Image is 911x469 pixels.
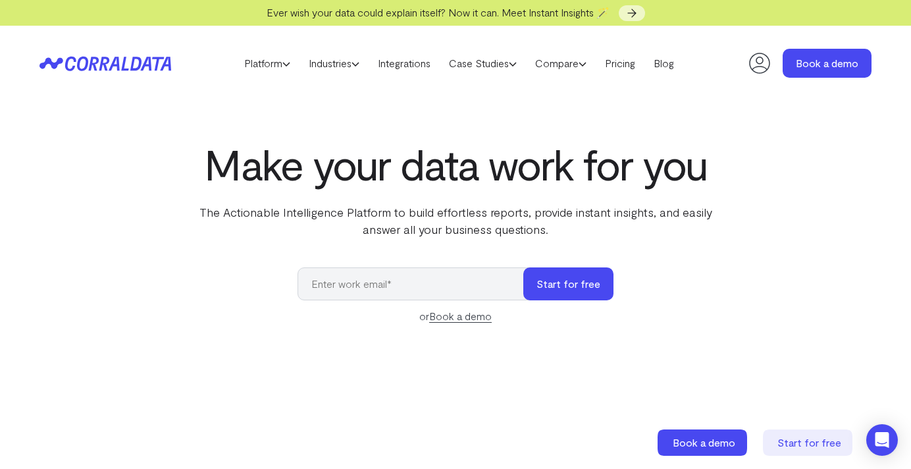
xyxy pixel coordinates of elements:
[673,436,735,449] span: Book a demo
[644,53,683,73] a: Blog
[187,140,724,188] h1: Make your data work for you
[523,267,613,300] button: Start for free
[658,429,750,456] a: Book a demo
[298,267,536,300] input: Enter work email*
[763,429,855,456] a: Start for free
[187,204,724,238] p: The Actionable Intelligence Platform to build effortless reports, provide instant insights, and e...
[429,310,492,323] a: Book a demo
[526,53,596,73] a: Compare
[369,53,440,73] a: Integrations
[783,49,872,78] a: Book a demo
[596,53,644,73] a: Pricing
[235,53,299,73] a: Platform
[299,53,369,73] a: Industries
[440,53,526,73] a: Case Studies
[267,6,610,18] span: Ever wish your data could explain itself? Now it can. Meet Instant Insights 🪄
[298,308,613,324] div: or
[866,424,898,456] div: Open Intercom Messenger
[777,436,841,449] span: Start for free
